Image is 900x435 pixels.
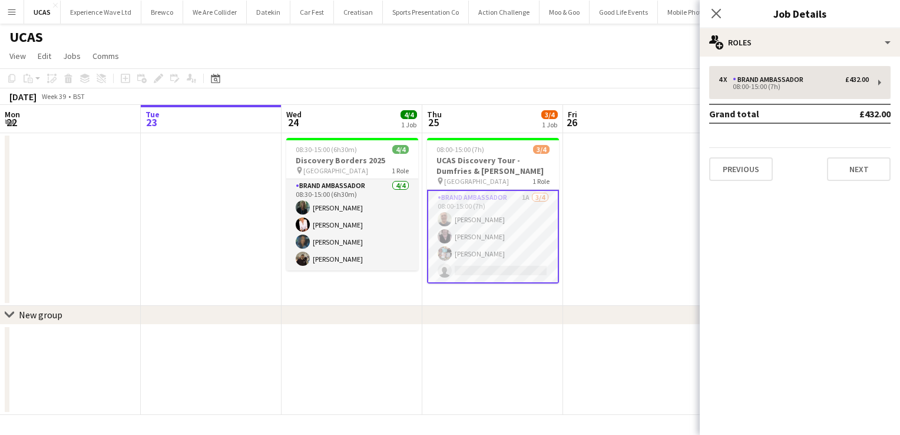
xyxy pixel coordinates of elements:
[401,110,417,119] span: 4/4
[444,177,509,186] span: [GEOGRAPHIC_DATA]
[533,145,550,154] span: 3/4
[383,1,469,24] button: Sports Presentation Co
[19,309,62,321] div: New group
[58,48,85,64] a: Jobs
[700,6,900,21] h3: Job Details
[733,75,808,84] div: Brand Ambassador
[145,109,160,120] span: Tue
[709,104,820,123] td: Grand total
[568,109,577,120] span: Fri
[658,1,800,24] button: Mobile Photo Booth [GEOGRAPHIC_DATA]
[63,51,81,61] span: Jobs
[566,116,577,129] span: 26
[541,110,558,119] span: 3/4
[427,155,559,176] h3: UCAS Discovery Tour - Dumfries & [PERSON_NAME]
[296,145,357,154] span: 08:30-15:00 (6h30m)
[845,75,869,84] div: £432.00
[9,91,37,103] div: [DATE]
[183,1,247,24] button: We Are Collider
[284,116,302,129] span: 24
[24,1,61,24] button: UCAS
[286,179,418,271] app-card-role: Brand Ambassador4/408:30-15:00 (6h30m)[PERSON_NAME][PERSON_NAME][PERSON_NAME][PERSON_NAME]
[61,1,141,24] button: Experience Wave Ltd
[425,116,442,129] span: 25
[700,28,900,57] div: Roles
[709,157,773,181] button: Previous
[820,104,891,123] td: £432.00
[141,1,183,24] button: Brewco
[73,92,85,101] div: BST
[303,166,368,175] span: [GEOGRAPHIC_DATA]
[286,109,302,120] span: Wed
[392,166,409,175] span: 1 Role
[436,145,484,154] span: 08:00-15:00 (7h)
[469,1,540,24] button: Action Challenge
[5,109,20,120] span: Mon
[33,48,56,64] a: Edit
[427,109,442,120] span: Thu
[286,138,418,271] app-job-card: 08:30-15:00 (6h30m)4/4Discovery Borders 2025 [GEOGRAPHIC_DATA]1 RoleBrand Ambassador4/408:30-15:0...
[38,51,51,61] span: Edit
[334,1,383,24] button: Creatisan
[9,51,26,61] span: View
[92,51,119,61] span: Comms
[5,48,31,64] a: View
[540,1,590,24] button: Moo & Goo
[827,157,891,181] button: Next
[590,1,658,24] button: Good Life Events
[88,48,124,64] a: Comms
[401,120,416,129] div: 1 Job
[286,155,418,166] h3: Discovery Borders 2025
[719,75,733,84] div: 4 x
[144,116,160,129] span: 23
[427,190,559,284] app-card-role: Brand Ambassador1A3/408:00-15:00 (7h)[PERSON_NAME][PERSON_NAME][PERSON_NAME]
[39,92,68,101] span: Week 39
[532,177,550,186] span: 1 Role
[392,145,409,154] span: 4/4
[247,1,290,24] button: Datekin
[290,1,334,24] button: Car Fest
[9,28,43,46] h1: UCAS
[3,116,20,129] span: 22
[427,138,559,284] app-job-card: 08:00-15:00 (7h)3/4UCAS Discovery Tour - Dumfries & [PERSON_NAME] [GEOGRAPHIC_DATA]1 RoleBrand Am...
[719,84,869,90] div: 08:00-15:00 (7h)
[542,120,557,129] div: 1 Job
